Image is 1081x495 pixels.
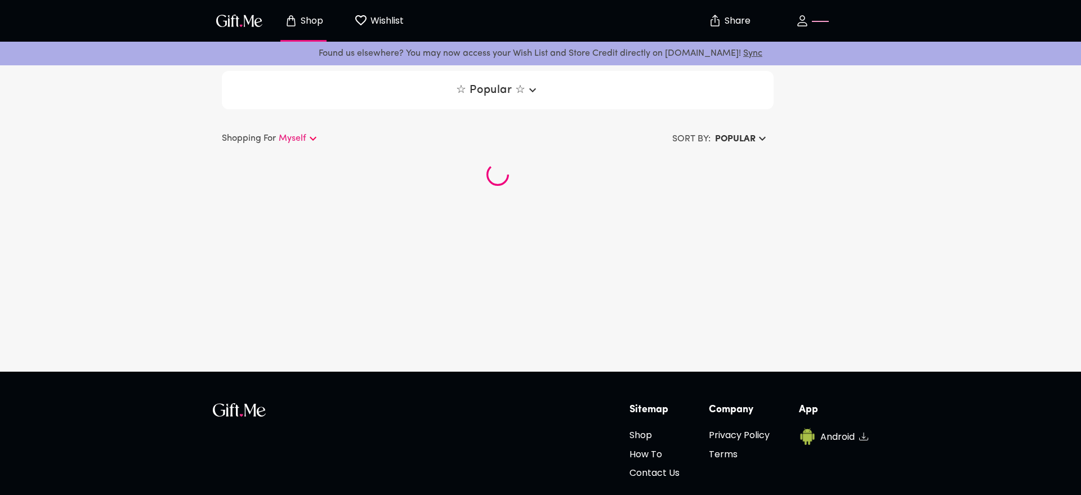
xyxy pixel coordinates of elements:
[722,16,751,26] p: Share
[298,16,323,26] p: Shop
[213,403,266,417] img: GiftMe Logo
[708,14,722,28] img: secure
[629,466,680,480] h6: Contact Us
[214,12,265,29] img: GiftMe Logo
[709,428,770,442] h6: Privacy Policy
[743,49,762,58] a: Sync
[709,447,770,461] h6: Terms
[715,132,756,146] h6: Popular
[9,46,1072,61] p: Found us elsewhere? You may now access your Wish List and Store Credit directly on [DOMAIN_NAME]!
[213,14,266,28] button: GiftMe Logo
[629,428,680,442] h6: Shop
[279,132,306,145] p: Myself
[368,14,404,28] p: Wishlist
[820,430,855,444] h6: Android
[273,3,334,39] button: Store page
[456,83,539,97] span: ☆ Popular ☆
[709,403,770,417] h6: Company
[711,129,774,149] button: Popular
[348,3,410,39] button: Wishlist page
[709,1,749,41] button: Share
[222,132,276,145] p: Shopping For
[799,428,868,445] a: AndroidAndroid
[672,132,711,146] h6: SORT BY:
[799,403,868,417] h6: App
[452,80,543,100] button: ☆ Popular ☆
[629,403,680,417] h6: Sitemap
[629,447,680,461] h6: How To
[799,428,816,445] img: Android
